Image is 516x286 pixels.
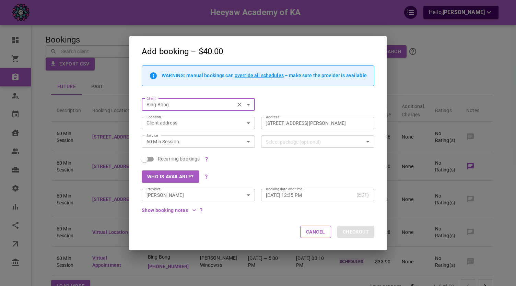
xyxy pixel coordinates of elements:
[244,190,253,200] button: Open
[144,100,233,109] input: Type to search
[146,133,158,138] label: Service
[162,73,367,78] p: WARNING: manual bookings can – make sure the provider is available
[204,156,209,162] svg: Recurring bookings are NOT packages
[244,137,253,146] button: Open
[146,187,160,192] label: Provider
[146,119,250,126] div: Client address
[158,155,200,162] span: Recurring bookings
[263,119,365,127] input: AddressClear
[300,226,331,238] button: Cancel
[203,174,209,179] svg: Use the Smart Clusters functionality to find the most suitable provider for the selected service ...
[356,191,369,198] p: (EDT)
[146,96,156,101] label: Client
[146,115,161,120] label: Location
[363,137,373,146] button: Open
[142,170,199,183] button: Who is available?
[142,208,196,213] button: Show booking notes
[129,36,387,65] h2: Add booking – $40.00
[266,187,302,192] label: Booking date and time
[244,100,253,109] button: Open
[266,115,279,120] label: Address
[266,191,354,198] input: Choose date, selected date is Sep 12, 2025
[235,73,284,78] span: override all schedules
[235,100,244,109] button: Clear
[198,207,204,213] svg: These notes are public and visible to admins, managers, providers and clients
